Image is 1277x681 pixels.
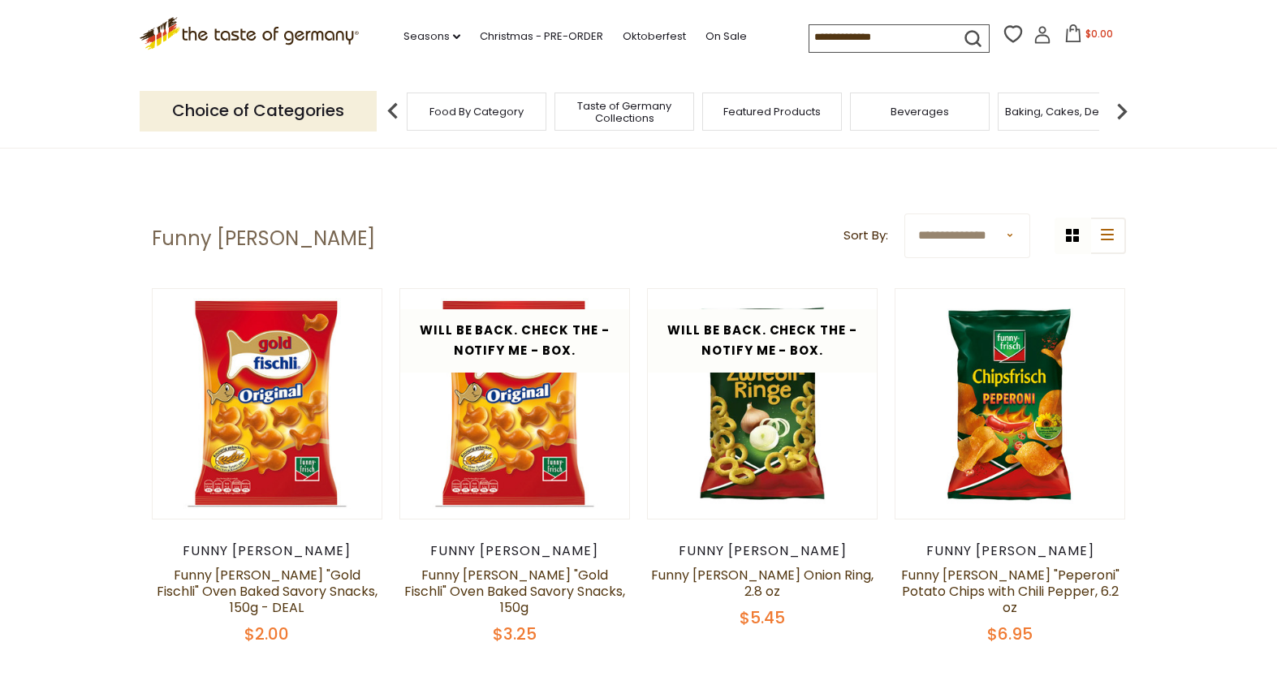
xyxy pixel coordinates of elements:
[429,106,524,118] a: Food By Category
[705,28,747,45] a: On Sale
[480,28,603,45] a: Christmas - PRE-ORDER
[651,566,874,601] a: Funny [PERSON_NAME] Onion Ring, 2.8 oz
[891,106,949,118] a: Beverages
[895,289,1125,519] img: Funny Frisch Chipsfrisch Peperoni
[647,543,878,559] div: Funny [PERSON_NAME]
[400,289,630,519] img: Funny Frisch "Gold Fischli" Oven Baked Savory Snacks, 150g
[1085,27,1113,41] span: $0.00
[153,289,382,519] img: Funny Frisch "Gold Fischli" Oven Baked Savory Snacks, 150g - DEAL
[1005,106,1131,118] a: Baking, Cakes, Desserts
[843,226,888,246] label: Sort By:
[493,623,537,645] span: $3.25
[404,566,625,617] a: Funny [PERSON_NAME] "Gold Fischli" Oven Baked Savory Snacks, 150g
[403,28,460,45] a: Seasons
[1106,95,1138,127] img: next arrow
[140,91,377,131] p: Choice of Categories
[987,623,1033,645] span: $6.95
[559,100,689,124] a: Taste of Germany Collections
[1055,24,1124,49] button: $0.00
[399,543,631,559] div: Funny [PERSON_NAME]
[623,28,686,45] a: Oktoberfest
[152,543,383,559] div: Funny [PERSON_NAME]
[723,106,821,118] a: Featured Products
[648,289,878,519] img: Funny Frisch Zwiebli Ringe
[377,95,409,127] img: previous arrow
[895,543,1126,559] div: Funny [PERSON_NAME]
[152,226,375,251] h1: Funny [PERSON_NAME]
[901,566,1120,617] a: Funny [PERSON_NAME] "Peperoni" Potato Chips with Chili Pepper, 6.2 oz
[740,606,785,629] span: $5.45
[244,623,289,645] span: $2.00
[157,566,377,617] a: Funny [PERSON_NAME] "Gold Fischli" Oven Baked Savory Snacks, 150g - DEAL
